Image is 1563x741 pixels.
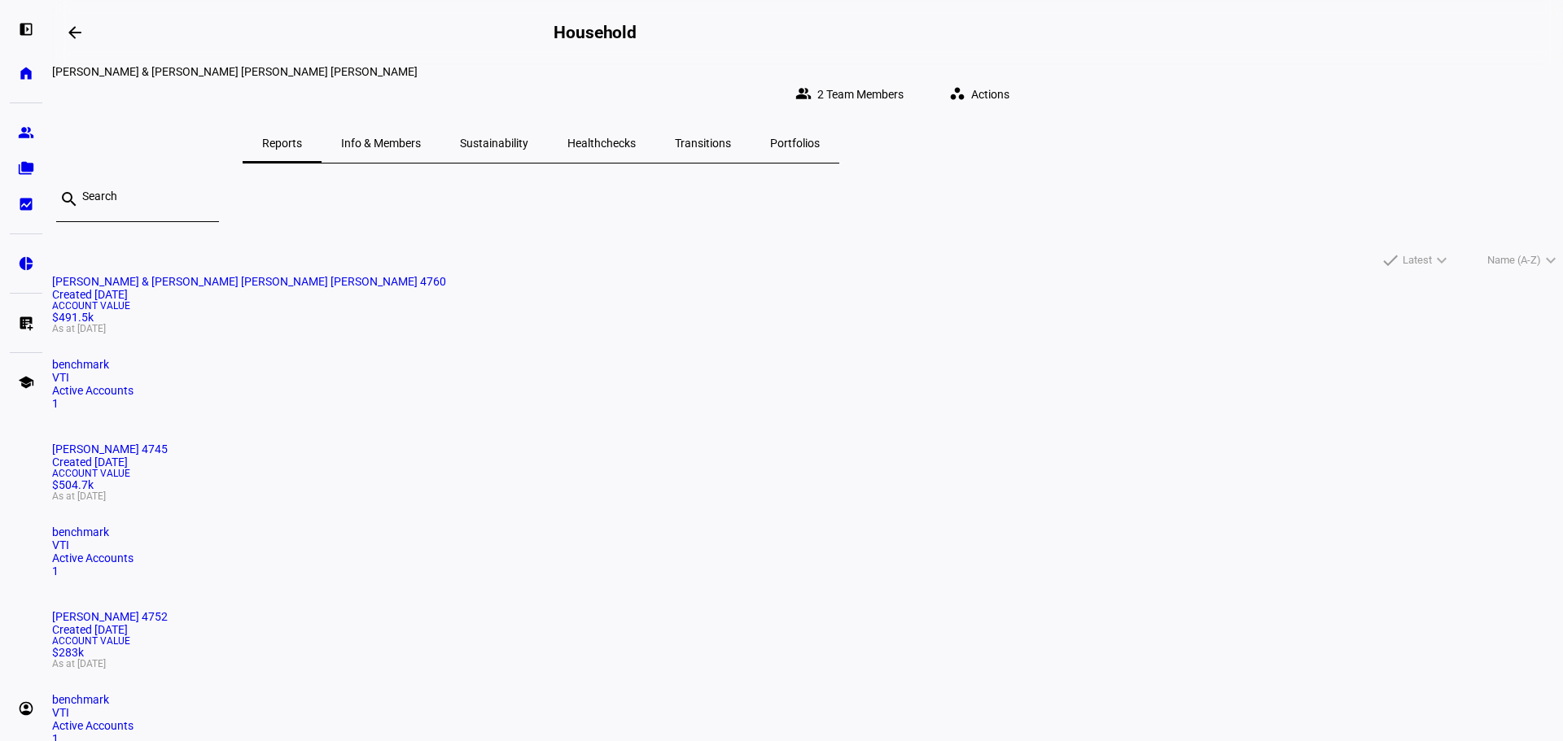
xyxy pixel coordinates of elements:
a: [PERSON_NAME] & [PERSON_NAME] [PERSON_NAME] [PERSON_NAME] 4760Created [DATE]Account Value$491.5kA... [52,275,1563,410]
mat-icon: workspaces [949,85,965,102]
span: Account Value [52,301,1563,311]
eth-mat-symbol: pie_chart [18,255,34,272]
button: Actions [936,78,1029,111]
a: bid_landscape [10,188,42,220]
span: Active Accounts [52,719,134,732]
mat-icon: group [795,85,812,102]
span: As at [DATE] [52,324,1563,333]
span: 1 [52,397,59,410]
eth-mat-symbol: group [18,124,34,141]
span: 1 [52,564,59,578]
div: $504.7k [52,469,1563,501]
span: Brian Stegall 4745 [52,442,168,455]
span: Transitions [675,137,731,149]
span: 2 Team Members [817,78,904,111]
eth-mat-symbol: list_alt_add [18,315,34,331]
a: group [10,116,42,149]
a: folder_copy [10,152,42,185]
eth-mat-symbol: folder_copy [18,160,34,177]
span: Account Value [52,636,1563,646]
mat-icon: done [1381,251,1400,270]
eth-mat-symbol: bid_landscape [18,196,34,212]
span: Latest [1403,251,1432,270]
span: Account Value [52,469,1563,478]
eth-mat-symbol: account_circle [18,700,34,717]
span: Healthchecks [567,137,636,149]
input: Search [82,190,206,203]
span: Sustainability [460,137,528,149]
a: [PERSON_NAME] 4745Created [DATE]Account Value$504.7kAs at [DATE]benchmarkVTIActive Accounts1 [52,442,1563,578]
span: Reports [262,137,302,149]
span: VTI [52,706,69,719]
eth-mat-symbol: school [18,374,34,390]
span: As at [DATE] [52,491,1563,501]
eth-quick-actions: Actions [923,78,1029,111]
span: Brian & Jessica Ann Brian Stegall Jessica Ann Berta 4760 [52,275,446,288]
div: $491.5k [52,301,1563,333]
div: $283k [52,636,1563,669]
span: VTI [52,538,69,551]
div: Created [DATE] [52,623,1563,636]
span: Portfolios [770,137,820,149]
span: As at [DATE] [52,659,1563,669]
span: Actions [971,78,1009,111]
span: Active Accounts [52,384,134,397]
mat-icon: search [59,190,79,209]
span: Active Accounts [52,551,134,564]
a: pie_chart [10,247,42,280]
span: benchmark [52,358,109,371]
span: VTI [52,371,69,384]
span: benchmark [52,525,109,538]
div: Brian & Jessica Ann Brian Stegall Jessica Ann Berta [52,65,1029,78]
mat-icon: arrow_backwards [65,23,85,42]
span: benchmark [52,693,109,706]
span: Info & Members [341,137,421,149]
span: Jessica 4752 [52,610,168,623]
div: Created [DATE] [52,288,1563,301]
h2: Household [554,23,637,42]
eth-mat-symbol: left_panel_open [18,21,34,37]
div: Created [DATE] [52,455,1563,469]
button: 2 Team Members [782,78,923,111]
span: Name (A-Z) [1487,251,1541,270]
a: home [10,57,42,89]
eth-mat-symbol: home [18,65,34,81]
